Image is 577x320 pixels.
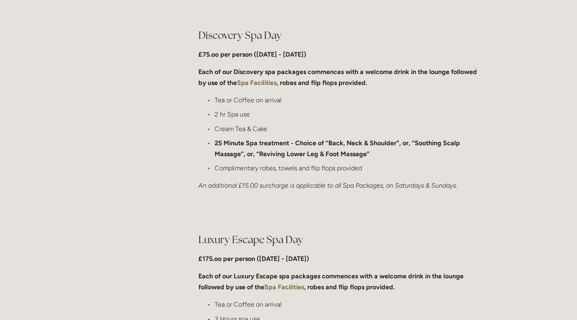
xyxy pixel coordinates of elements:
[198,28,482,42] h2: Discovery Spa Day
[277,79,367,87] strong: , robes and flip flops provided.
[215,109,482,120] p: 2 hr Spa use
[237,79,277,87] a: Spa Facilities
[215,95,482,106] p: Tea or Coffee on arrival
[198,233,482,247] h2: Luxury Escape Spa Day
[304,283,395,291] strong: , robes and flip flops provided.
[198,68,479,87] strong: Each of our Discovery spa packages commences with a welcome drink in the lounge followed by use o...
[264,283,304,291] a: Spa Facilities
[198,182,457,189] em: An additional £15.00 surcharge is applicable to all Spa Packages, on Saturdays & Sundays.
[215,139,462,158] strong: 25 Minute Spa treatment - Choice of “Back, Neck & Shoulder", or, “Soothing Scalp Massage”, or, “R...
[215,299,482,310] p: Tea or Coffee on arrival
[215,163,482,174] p: Complimentary robes, towels and flip flops provided
[198,51,306,58] strong: £75.oo per person ([DATE] - [DATE])
[215,123,482,134] p: Cream Tea & Cake
[198,272,465,291] strong: Each of our Luxury Escape spa packages commences with a welcome drink in the lounge followed by u...
[198,255,309,263] strong: £175.oo per person ([DATE] - [DATE])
